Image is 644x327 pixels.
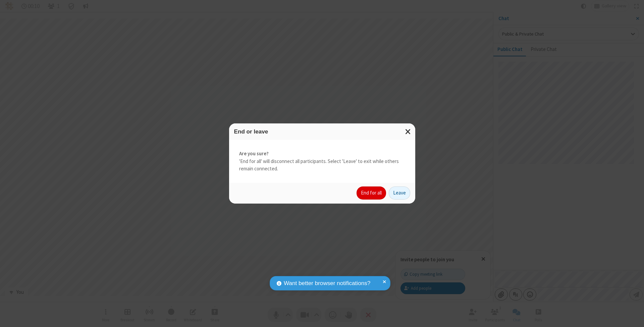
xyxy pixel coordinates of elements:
[234,128,410,135] h3: End or leave
[401,123,415,140] button: Close modal
[284,279,370,288] span: Want better browser notifications?
[229,140,415,183] div: 'End for all' will disconnect all participants. Select 'Leave' to exit while others remain connec...
[239,150,405,158] strong: Are you sure?
[357,186,386,200] button: End for all
[389,186,410,200] button: Leave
